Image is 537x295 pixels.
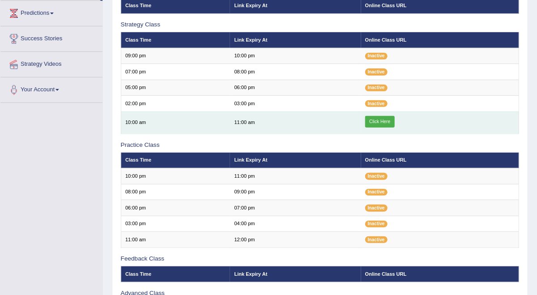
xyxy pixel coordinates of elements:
th: Link Expiry At [230,32,361,48]
span: Inactive [365,85,388,91]
td: 07:00 pm [230,200,361,216]
td: 06:00 pm [121,200,230,216]
a: Strategy Videos [0,52,102,74]
td: 08:00 pm [121,184,230,200]
td: 09:00 pm [121,48,230,64]
td: 03:00 pm [121,216,230,231]
td: 03:00 pm [230,96,361,111]
th: Online Class URL [361,266,519,282]
td: 10:00 am [121,111,230,134]
td: 07:00 pm [121,64,230,80]
th: Online Class URL [361,153,519,168]
a: Your Account [0,77,102,100]
td: 06:00 pm [230,80,361,95]
th: Online Class URL [361,32,519,48]
th: Link Expiry At [230,153,361,168]
td: 11:00 am [121,232,230,248]
td: 02:00 pm [121,96,230,111]
th: Link Expiry At [230,266,361,282]
span: Inactive [365,53,388,60]
td: 05:00 pm [121,80,230,95]
th: Class Time [121,266,230,282]
td: 10:00 pm [230,48,361,64]
td: 11:00 pm [230,168,361,184]
td: 11:00 am [230,111,361,134]
td: 04:00 pm [230,216,361,231]
span: Inactive [365,189,388,196]
span: Inactive [365,205,388,211]
a: Success Stories [0,26,102,49]
span: Inactive [365,100,388,107]
h3: Strategy Class [121,21,520,28]
th: Class Time [121,32,230,48]
h3: Practice Class [121,142,520,149]
a: Predictions [0,1,102,23]
th: Class Time [121,153,230,168]
a: Click Here [365,116,395,128]
span: Inactive [365,173,388,180]
span: Inactive [365,68,388,75]
td: 12:00 pm [230,232,361,248]
td: 09:00 pm [230,184,361,200]
h3: Feedback Class [121,256,520,262]
td: 08:00 pm [230,64,361,80]
td: 10:00 pm [121,168,230,184]
span: Inactive [365,221,388,227]
span: Inactive [365,236,388,243]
